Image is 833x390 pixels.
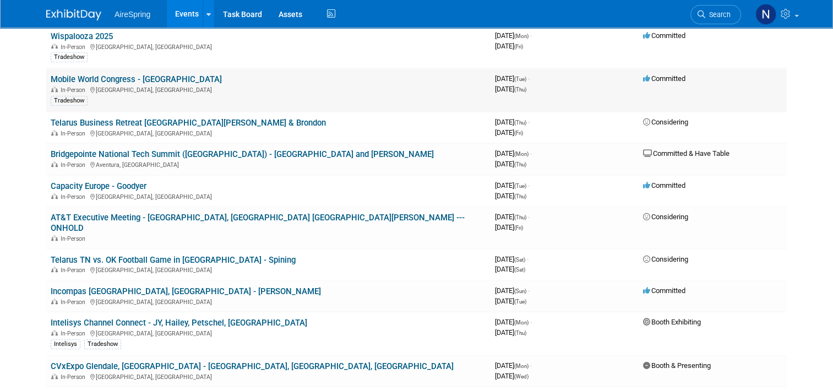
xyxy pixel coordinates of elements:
span: (Tue) [514,299,526,305]
div: [GEOGRAPHIC_DATA], [GEOGRAPHIC_DATA] [51,192,486,201]
div: Tradeshow [51,96,88,106]
span: [DATE] [495,118,530,126]
span: [DATE] [495,328,526,337]
span: - [528,213,530,221]
span: [DATE] [495,160,526,168]
img: In-Person Event [51,193,58,199]
a: Capacity Europe - Goodyer [51,181,146,191]
span: [DATE] [495,286,530,295]
img: In-Person Event [51,373,58,379]
span: [DATE] [495,361,532,370]
span: - [528,181,530,189]
img: In-Person Event [51,161,58,167]
span: (Fri) [514,130,523,136]
div: Tradeshow [51,52,88,62]
span: In-Person [61,86,89,94]
span: (Sat) [514,267,525,273]
span: (Thu) [514,86,526,93]
span: [DATE] [495,318,532,326]
span: (Tue) [514,183,526,189]
span: [DATE] [495,74,530,83]
span: [DATE] [495,128,523,137]
img: ExhibitDay [46,9,101,20]
div: Aventura, [GEOGRAPHIC_DATA] [51,160,486,169]
a: Wispalooza 2025 [51,31,113,41]
span: (Thu) [514,193,526,199]
span: [DATE] [495,372,529,380]
span: In-Person [61,299,89,306]
span: In-Person [61,267,89,274]
span: Committed [643,74,685,83]
img: In-Person Event [51,330,58,335]
span: [DATE] [495,255,529,263]
span: (Mon) [514,319,529,326]
span: (Wed) [514,373,529,380]
span: [DATE] [495,149,532,158]
span: (Sun) [514,288,526,294]
span: (Mon) [514,363,529,369]
span: (Mon) [514,151,529,157]
span: (Thu) [514,214,526,220]
span: Booth Exhibiting [643,318,701,326]
a: Mobile World Congress - [GEOGRAPHIC_DATA] [51,74,222,84]
div: Intelisys [51,339,80,349]
span: [DATE] [495,85,526,93]
div: Tradeshow [84,339,121,349]
span: In-Person [61,130,89,137]
span: In-Person [61,44,89,51]
span: [DATE] [495,31,532,40]
a: Bridgepointe National Tech Summit ([GEOGRAPHIC_DATA]) - [GEOGRAPHIC_DATA] and [PERSON_NAME] [51,149,434,159]
span: (Thu) [514,330,526,336]
span: - [528,74,530,83]
span: [DATE] [495,265,525,273]
span: (Thu) [514,161,526,167]
span: [DATE] [495,192,526,200]
span: [DATE] [495,213,530,221]
a: Search [690,5,741,24]
span: Committed [643,31,685,40]
a: Telarus TN vs. OK Football Game in [GEOGRAPHIC_DATA] - Spining [51,255,296,265]
div: [GEOGRAPHIC_DATA], [GEOGRAPHIC_DATA] [51,297,486,306]
span: (Fri) [514,44,523,50]
span: In-Person [61,235,89,242]
span: [DATE] [495,181,530,189]
img: In-Person Event [51,267,58,272]
span: In-Person [61,193,89,201]
span: Booth & Presenting [643,361,711,370]
span: Committed [643,181,685,189]
span: (Thu) [514,120,526,126]
span: Committed & Have Table [643,149,729,158]
span: - [530,149,532,158]
a: Telarus Business Retreat [GEOGRAPHIC_DATA][PERSON_NAME] & Brondon [51,118,326,128]
a: AT&T Executive Meeting - [GEOGRAPHIC_DATA], [GEOGRAPHIC_DATA] [GEOGRAPHIC_DATA][PERSON_NAME] --- ... [51,213,465,233]
span: - [530,361,532,370]
span: Considering [643,118,688,126]
div: [GEOGRAPHIC_DATA], [GEOGRAPHIC_DATA] [51,265,486,274]
img: Natalie Pyron [755,4,776,25]
img: In-Person Event [51,235,58,241]
span: - [530,318,532,326]
span: - [528,118,530,126]
span: - [527,255,529,263]
span: In-Person [61,161,89,169]
div: [GEOGRAPHIC_DATA], [GEOGRAPHIC_DATA] [51,328,486,337]
span: AireSpring [115,10,150,19]
span: Committed [643,286,685,295]
div: [GEOGRAPHIC_DATA], [GEOGRAPHIC_DATA] [51,42,486,51]
span: (Sat) [514,257,525,263]
a: Intelisys Channel Connect - JY, Hailey, Petschel, [GEOGRAPHIC_DATA] [51,318,307,328]
img: In-Person Event [51,44,58,49]
div: [GEOGRAPHIC_DATA], [GEOGRAPHIC_DATA] [51,128,486,137]
span: (Fri) [514,225,523,231]
span: Search [705,10,731,19]
span: In-Person [61,373,89,381]
span: [DATE] [495,223,523,231]
span: Considering [643,255,688,263]
span: Considering [643,213,688,221]
div: [GEOGRAPHIC_DATA], [GEOGRAPHIC_DATA] [51,85,486,94]
a: Incompas [GEOGRAPHIC_DATA], [GEOGRAPHIC_DATA] - [PERSON_NAME] [51,286,321,296]
span: [DATE] [495,297,526,305]
span: - [530,31,532,40]
div: [GEOGRAPHIC_DATA], [GEOGRAPHIC_DATA] [51,372,486,381]
span: (Mon) [514,33,529,39]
